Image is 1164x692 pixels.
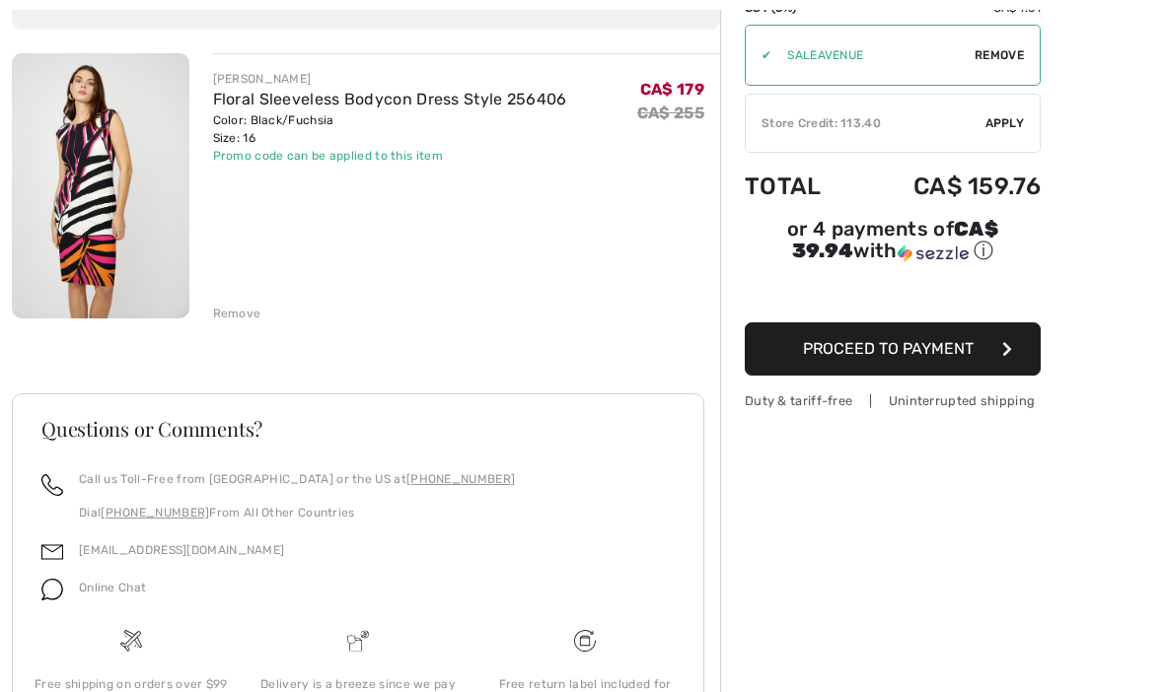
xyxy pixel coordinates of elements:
[745,220,1041,271] div: or 4 payments ofCA$ 39.94withSezzle Click to learn more about Sezzle
[985,114,1025,132] span: Apply
[771,26,975,85] input: Promo code
[746,114,985,132] div: Store Credit: 113.40
[41,541,63,563] img: email
[792,217,998,262] span: CA$ 39.94
[213,111,567,147] div: Color: Black/Fuchsia Size: 16
[213,70,567,88] div: [PERSON_NAME]
[213,147,567,165] div: Promo code can be applied to this item
[79,581,146,594] span: Online Chat
[745,391,1041,410] div: Duty & tariff-free | Uninterrupted shipping
[898,244,969,262] img: Sezzle
[79,543,284,557] a: [EMAIL_ADDRESS][DOMAIN_NAME]
[746,46,771,64] div: ✔
[101,506,209,519] a: [PHONE_NUMBER]
[347,630,369,652] img: Delivery is a breeze since we pay the duties!
[79,470,515,488] p: Call us Toll-Free from [GEOGRAPHIC_DATA] or the US at
[637,104,704,122] s: CA$ 255
[574,630,596,652] img: Free shipping on orders over $99
[79,504,515,521] p: Dial From All Other Countries
[975,46,1024,64] span: Remove
[406,472,515,486] a: [PHONE_NUMBER]
[640,80,704,99] span: CA$ 179
[803,339,974,358] span: Proceed to Payment
[41,579,63,600] img: chat
[856,153,1041,220] td: CA$ 159.76
[213,305,261,322] div: Remove
[745,271,1041,315] iframe: PayPal-paypal
[41,474,63,496] img: call
[745,153,856,220] td: Total
[120,630,142,652] img: Free shipping on orders over $99
[213,90,567,108] a: Floral Sleeveless Bodycon Dress Style 256406
[12,53,189,318] img: Floral Sleeveless Bodycon Dress Style 256406
[41,419,675,439] h3: Questions or Comments?
[745,322,1041,376] button: Proceed to Payment
[745,220,1041,264] div: or 4 payments of with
